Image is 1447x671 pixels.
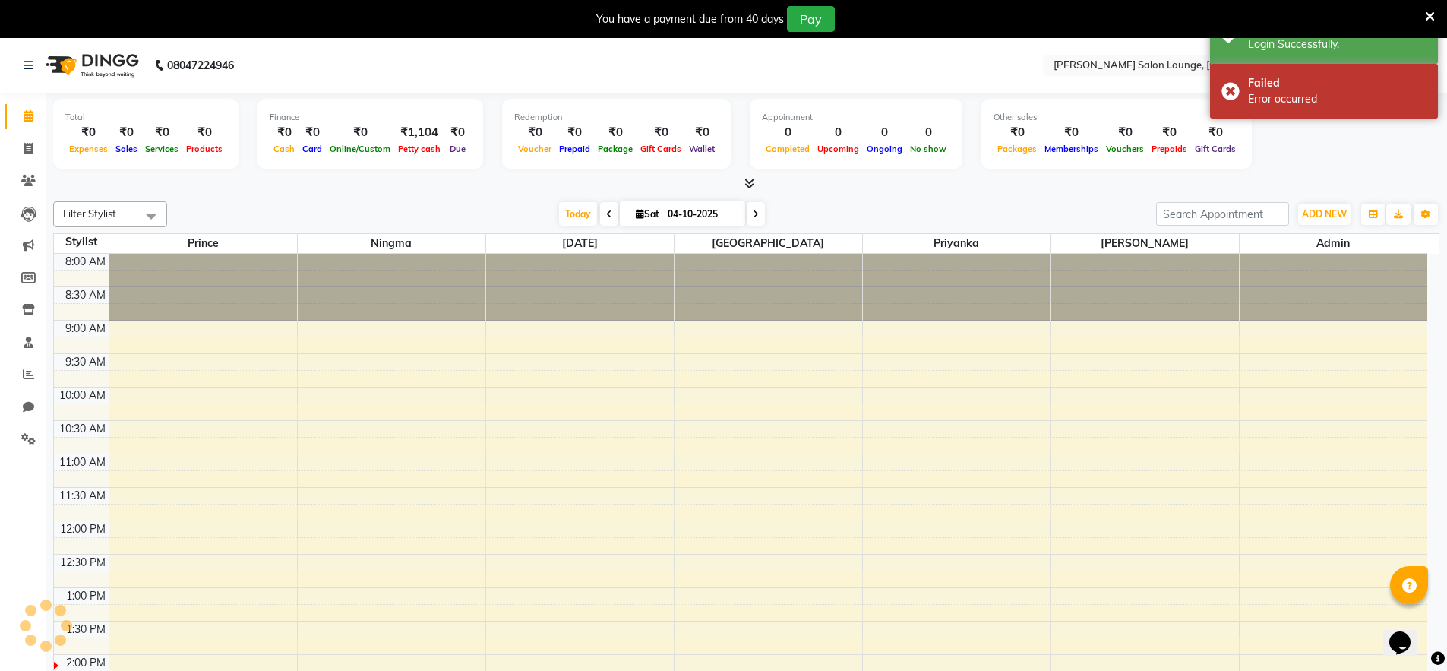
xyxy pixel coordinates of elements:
[112,124,141,141] div: ₹0
[1248,91,1426,107] div: Error occurred
[555,124,594,141] div: ₹0
[514,144,555,154] span: Voucher
[1051,234,1239,253] span: [PERSON_NAME]
[762,124,814,141] div: 0
[555,144,594,154] span: Prepaid
[594,144,637,154] span: Package
[1298,204,1351,225] button: ADD NEW
[56,488,109,504] div: 11:30 AM
[1102,124,1148,141] div: ₹0
[594,124,637,141] div: ₹0
[787,6,835,32] button: Pay
[906,124,950,141] div: 0
[596,11,784,27] div: You have a payment due from 40 days
[663,203,739,226] input: 2025-10-04
[994,144,1041,154] span: Packages
[65,144,112,154] span: Expenses
[270,144,299,154] span: Cash
[54,234,109,250] div: Stylist
[446,144,469,154] span: Due
[167,44,234,87] b: 08047224946
[1041,144,1102,154] span: Memberships
[63,207,116,220] span: Filter Stylist
[514,124,555,141] div: ₹0
[63,655,109,671] div: 2:00 PM
[637,144,685,154] span: Gift Cards
[39,44,143,87] img: logo
[637,124,685,141] div: ₹0
[514,111,719,124] div: Redemption
[486,234,674,253] span: [DATE]
[62,321,109,337] div: 9:00 AM
[1148,124,1191,141] div: ₹0
[685,144,719,154] span: Wallet
[814,144,863,154] span: Upcoming
[394,124,444,141] div: ₹1,104
[62,287,109,303] div: 8:30 AM
[299,124,326,141] div: ₹0
[1248,36,1426,52] div: Login Successfully.
[675,234,862,253] span: [GEOGRAPHIC_DATA]
[559,202,597,226] span: Today
[1248,75,1426,91] div: Failed
[444,124,471,141] div: ₹0
[141,124,182,141] div: ₹0
[56,454,109,470] div: 11:00 AM
[62,254,109,270] div: 8:00 AM
[1240,234,1428,253] span: Admin
[685,124,719,141] div: ₹0
[1148,144,1191,154] span: Prepaids
[141,144,182,154] span: Services
[270,111,471,124] div: Finance
[762,144,814,154] span: Completed
[326,124,394,141] div: ₹0
[109,234,297,253] span: Prince
[57,521,109,537] div: 12:00 PM
[863,234,1050,253] span: Priyanka
[994,111,1240,124] div: Other sales
[112,144,141,154] span: Sales
[1383,610,1432,656] iframe: chat widget
[1102,144,1148,154] span: Vouchers
[632,208,663,220] span: Sat
[814,124,863,141] div: 0
[65,124,112,141] div: ₹0
[270,124,299,141] div: ₹0
[57,555,109,571] div: 12:30 PM
[994,124,1041,141] div: ₹0
[298,234,485,253] span: Ningma
[1191,144,1240,154] span: Gift Cards
[1191,124,1240,141] div: ₹0
[394,144,444,154] span: Petty cash
[1156,202,1289,226] input: Search Appointment
[906,144,950,154] span: No show
[863,144,906,154] span: Ongoing
[62,354,109,370] div: 9:30 AM
[65,111,226,124] div: Total
[63,622,109,638] div: 1:30 PM
[182,124,226,141] div: ₹0
[1041,124,1102,141] div: ₹0
[1302,208,1347,220] span: ADD NEW
[182,144,226,154] span: Products
[863,124,906,141] div: 0
[56,388,109,404] div: 10:00 AM
[299,144,326,154] span: Card
[63,588,109,604] div: 1:00 PM
[762,111,950,124] div: Appointment
[326,144,394,154] span: Online/Custom
[56,421,109,437] div: 10:30 AM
